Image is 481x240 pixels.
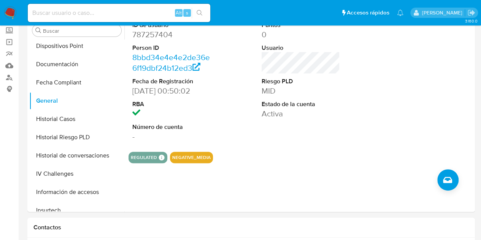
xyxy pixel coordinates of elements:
h1: Contactos [33,224,469,231]
button: Insurtech [29,201,124,219]
dd: 787257404 [132,29,211,40]
button: General [29,92,124,110]
input: Buscar usuario o caso... [28,8,210,18]
dd: 0 [262,29,340,40]
dd: Activa [262,108,340,119]
button: IV Challenges [29,165,124,183]
button: Historial de conversaciones [29,146,124,165]
button: Historial Riesgo PLD [29,128,124,146]
dt: Riesgo PLD [262,77,340,86]
a: Salir [467,9,475,17]
button: Buscar [35,27,41,33]
button: Información de accesos [29,183,124,201]
span: 3.160.0 [465,18,477,24]
button: Documentación [29,55,124,73]
dt: Estado de la cuenta [262,100,340,108]
button: search-icon [192,8,207,18]
dt: Usuario [262,44,340,52]
span: Alt [176,9,182,16]
input: Buscar [43,27,118,34]
dt: Person ID [132,44,211,52]
dt: Número de cuenta [132,123,211,131]
dt: RBA [132,100,211,108]
span: s [186,9,188,16]
button: Dispositivos Point [29,37,124,55]
dt: Fecha de Registración [132,77,211,86]
p: marcela.perdomo@mercadolibre.com.co [422,9,465,16]
a: 8bbd34e4e4e2de36e6f19dbf24b12ed3 [132,52,210,73]
button: Historial Casos [29,110,124,128]
span: Accesos rápidos [347,9,389,17]
a: Notificaciones [397,10,403,16]
dd: [DATE] 00:50:02 [132,86,211,96]
button: Fecha Compliant [29,73,124,92]
dd: - [132,131,211,142]
dd: MID [262,86,340,96]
